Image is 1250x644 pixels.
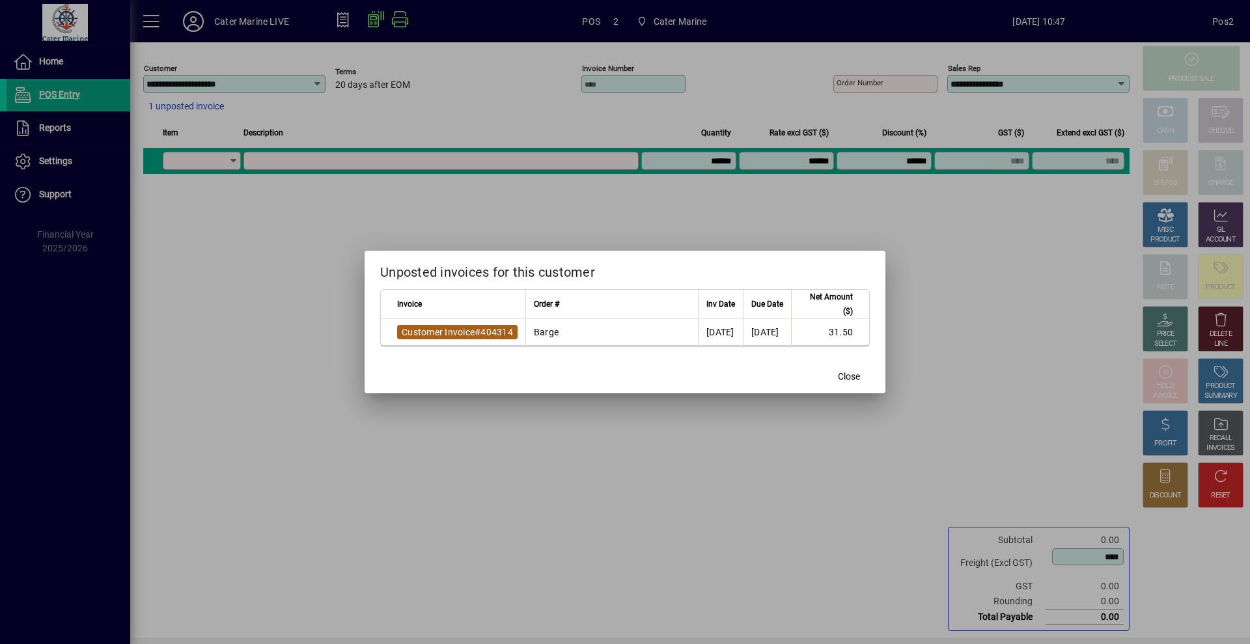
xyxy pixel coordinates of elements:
span: Customer Invoice [402,327,475,337]
span: Barge [534,327,559,337]
td: 31.50 [791,319,869,345]
span: Inv Date [706,297,735,311]
span: Due Date [751,297,783,311]
span: # [475,327,480,337]
h2: Unposted invoices for this customer [365,251,885,288]
span: 404314 [480,327,513,337]
button: Close [828,365,870,388]
span: Close [838,370,860,384]
td: [DATE] [698,319,743,345]
span: Order # [534,297,559,311]
a: Customer Invoice#404314 [397,325,518,339]
td: [DATE] [743,319,791,345]
span: Net Amount ($) [799,290,853,318]
span: Invoice [397,297,422,311]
